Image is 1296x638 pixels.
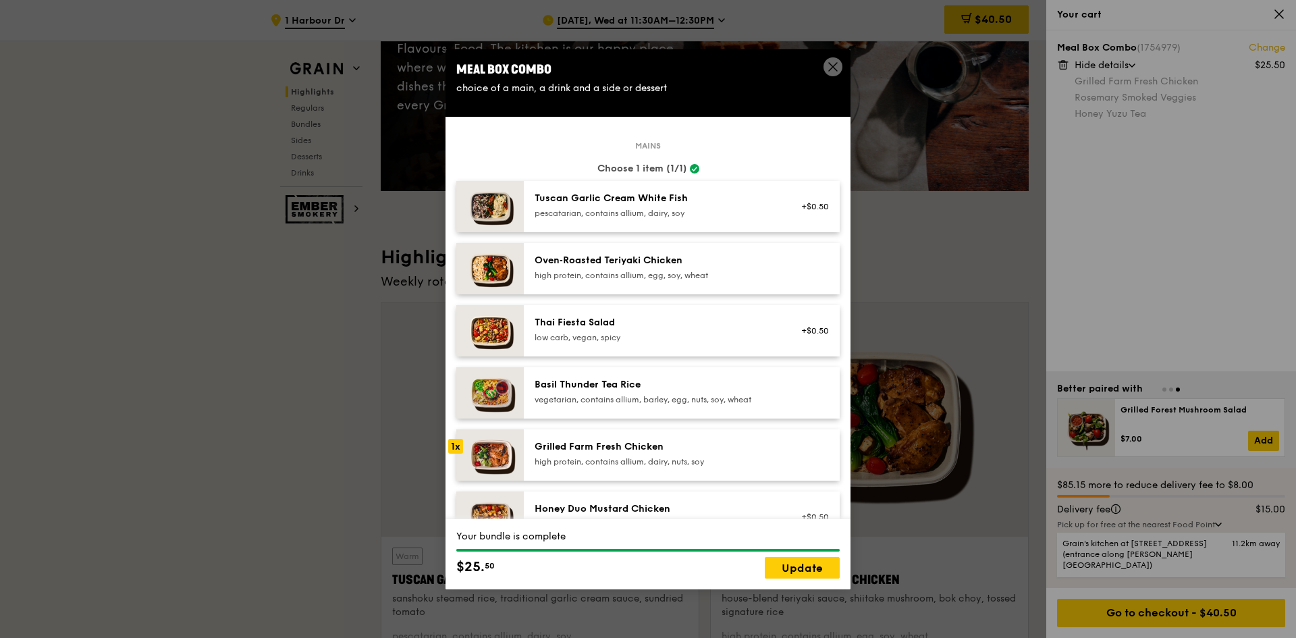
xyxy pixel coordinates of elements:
[535,208,777,219] div: pescatarian, contains allium, dairy, soy
[456,82,840,95] div: choice of a main, a drink and a side or dessert
[535,192,777,205] div: Tuscan Garlic Cream White Fish
[535,316,777,329] div: Thai Fiesta Salad
[535,440,777,454] div: Grilled Farm Fresh Chicken
[456,429,524,481] img: daily_normal_HORZ-Grilled-Farm-Fresh-Chicken.jpg
[535,378,777,392] div: Basil Thunder Tea Rice
[630,140,666,151] span: Mains
[535,456,777,467] div: high protein, contains allium, dairy, nuts, soy
[456,557,485,577] span: $25.
[535,270,777,281] div: high protein, contains allium, egg, soy, wheat
[456,243,524,294] img: daily_normal_Oven-Roasted_Teriyaki_Chicken__Horizontal_.jpg
[456,530,840,543] div: Your bundle is complete
[765,557,840,579] a: Update
[456,162,840,176] div: Choose 1 item (1/1)
[456,60,840,79] div: Meal Box Combo
[456,305,524,356] img: daily_normal_Thai_Fiesta_Salad__Horizontal_.jpg
[535,332,777,343] div: low carb, vegan, spicy
[793,512,829,523] div: +$0.50
[456,181,524,232] img: daily_normal_Tuscan_Garlic_Cream_White_Fish__Horizontal_.jpg
[535,519,777,529] div: high protein, contains allium, soy, wheat
[535,254,777,267] div: Oven‑Roasted Teriyaki Chicken
[456,491,524,543] img: daily_normal_Honey_Duo_Mustard_Chicken__Horizontal_.jpg
[535,394,777,405] div: vegetarian, contains allium, barley, egg, nuts, soy, wheat
[456,367,524,419] img: daily_normal_HORZ-Basil-Thunder-Tea-Rice.jpg
[448,439,463,454] div: 1x
[535,502,777,516] div: Honey Duo Mustard Chicken
[485,560,495,571] span: 50
[793,325,829,336] div: +$0.50
[793,201,829,212] div: +$0.50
